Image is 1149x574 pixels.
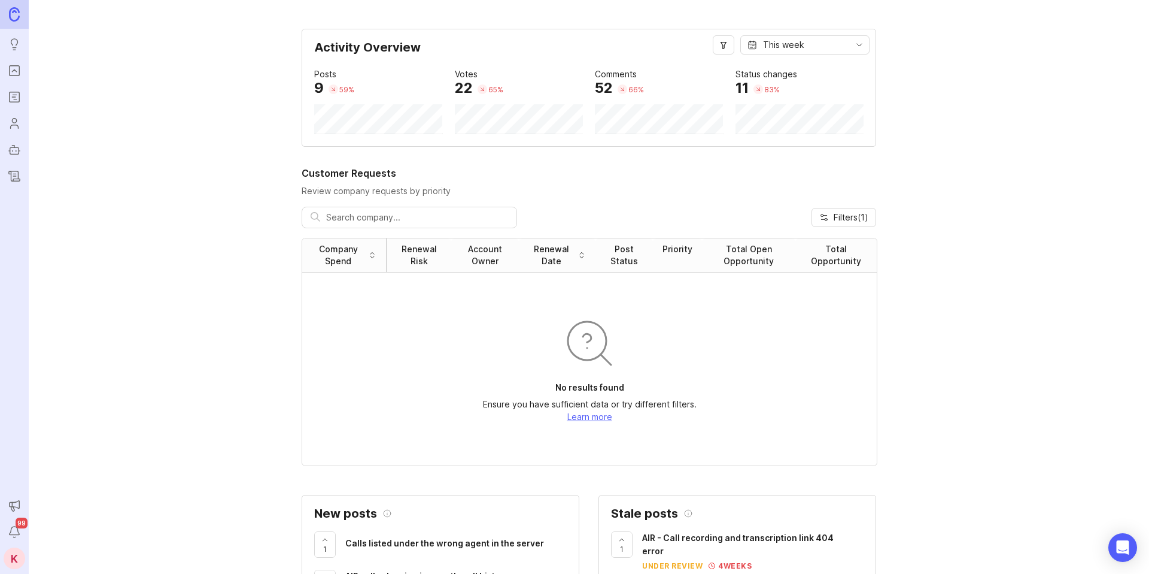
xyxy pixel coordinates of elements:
[611,507,678,519] h2: Stale posts
[735,81,749,95] div: 11
[662,243,692,255] div: Priority
[1108,533,1137,562] div: Open Intercom Messenger
[628,84,644,95] div: 66 %
[4,495,25,516] button: Announcements
[4,165,25,187] a: Changelog
[339,84,354,95] div: 59 %
[345,538,544,548] span: Calls listed under the wrong agent in the server
[555,382,624,394] p: No results found
[805,243,867,267] div: Total Opportunity
[4,86,25,108] a: Roadmaps
[455,81,473,95] div: 22
[314,531,336,558] button: 1
[735,68,797,81] div: Status changes
[4,34,25,55] a: Ideas
[620,544,624,554] span: 1
[302,166,876,180] h2: Customer Requests
[595,68,637,81] div: Comments
[314,68,336,81] div: Posts
[4,548,25,569] button: K
[461,243,509,267] div: Account Owner
[712,243,786,267] div: Total Open Opportunity
[488,84,503,95] div: 65 %
[9,7,20,21] img: Canny Home
[302,185,876,197] p: Review company requests by priority
[811,208,876,227] button: Filters(1)
[642,533,834,556] span: AIR - Call recording and transcription link 404 error
[314,81,324,95] div: 9
[4,60,25,81] a: Portal
[326,211,508,224] input: Search company...
[345,537,567,553] a: Calls listed under the wrong agent in the server
[314,41,864,63] div: Activity Overview
[709,563,715,569] img: svg+xml;base64,PHN2ZyB3aWR0aD0iMTEiIGhlaWdodD0iMTEiIGZpbGw9Im5vbmUiIHhtbG5zPSJodHRwOi8vd3d3LnczLm...
[323,544,327,554] span: 1
[605,243,643,267] div: Post Status
[4,113,25,134] a: Users
[4,139,25,161] a: Autopilot
[595,81,613,95] div: 52
[4,521,25,543] button: Notifications
[642,531,864,571] a: AIR - Call recording and transcription link 404 errorunder review4weeks
[763,38,804,52] div: This week
[764,84,780,95] div: 83 %
[483,398,697,410] p: Ensure you have sufficient data or try different filters.
[611,531,633,558] button: 1
[312,243,365,267] div: Company Spend
[397,243,442,267] div: Renewal Risk
[561,315,618,372] img: svg+xml;base64,PHN2ZyB3aWR0aD0iOTYiIGhlaWdodD0iOTYiIGZpbGw9Im5vbmUiIHhtbG5zPSJodHRwOi8vd3d3LnczLm...
[834,212,868,223] span: Filters
[567,412,612,422] a: Learn more
[715,561,752,571] div: 4 weeks
[314,507,377,519] h2: New posts
[528,243,574,267] div: Renewal Date
[850,40,869,50] svg: toggle icon
[455,68,478,81] div: Votes
[642,561,703,571] div: under review
[858,212,868,222] span: ( 1 )
[16,518,28,528] span: 99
